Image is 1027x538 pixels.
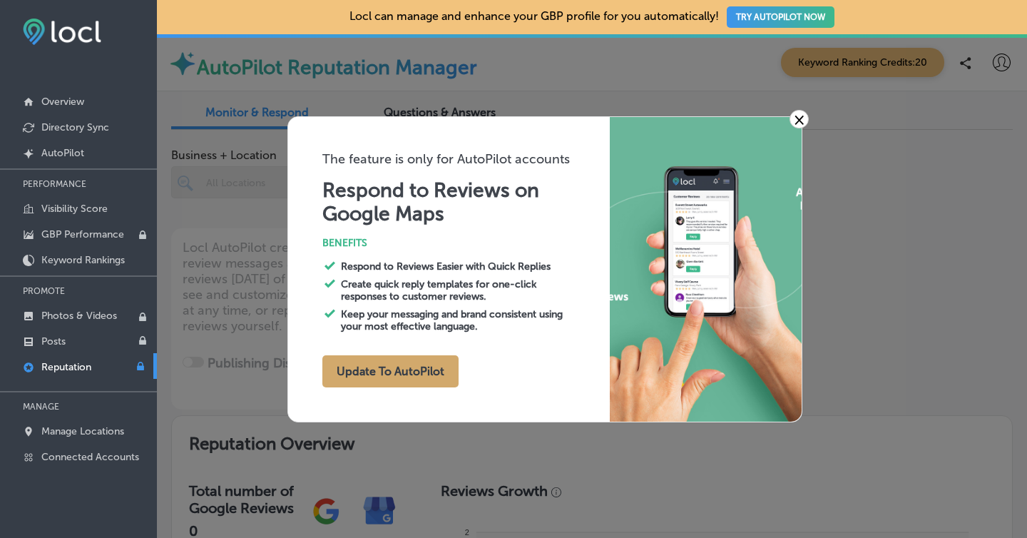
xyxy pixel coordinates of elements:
[41,335,66,347] p: Posts
[41,425,124,437] p: Manage Locations
[41,203,108,215] p: Visibility Score
[41,228,124,240] p: GBP Performance
[322,367,459,377] a: Update To AutoPilot
[41,361,91,373] p: Reputation
[41,121,109,133] p: Directory Sync
[790,110,809,128] a: ×
[322,237,610,249] h3: BENEFITS
[41,147,84,159] p: AutoPilot
[23,19,101,45] img: fda3e92497d09a02dc62c9cd864e3231.png
[41,254,125,266] p: Keyword Rankings
[341,278,579,303] h3: Create quick reply templates for one-click responses to customer reviews.
[322,151,610,167] h3: The feature is only for AutoPilot accounts
[341,260,579,273] h3: Respond to Reviews Easier with Quick Replies
[322,178,610,225] h1: Respond to Reviews on Google Maps
[341,308,579,333] h3: Keep your messaging and brand consistent using your most effective language.
[727,6,834,28] button: TRY AUTOPILOT NOW
[41,451,139,463] p: Connected Accounts
[322,355,459,387] button: Update To AutoPilot
[610,117,802,422] img: 2b9b306996f9abcca9d403b028eda9a2.jpg
[41,310,117,322] p: Photos & Videos
[41,96,84,108] p: Overview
